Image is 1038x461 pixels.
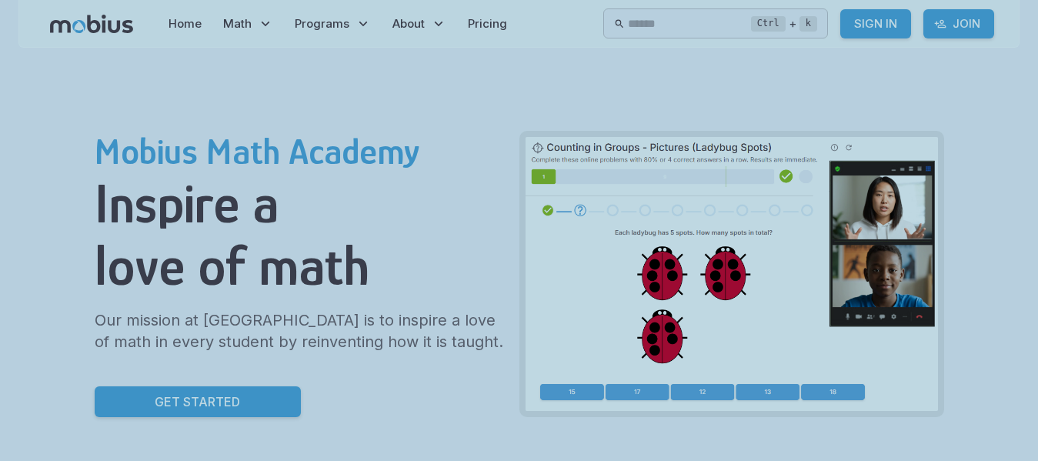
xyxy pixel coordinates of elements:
a: Sign In [840,9,911,38]
img: Grade 2 Class [526,137,938,411]
h2: Mobius Math Academy [95,131,507,172]
p: Get Started [155,393,240,411]
a: Join [923,9,994,38]
a: Get Started [95,386,301,417]
p: Our mission at [GEOGRAPHIC_DATA] is to inspire a love of math in every student by reinventing how... [95,309,507,352]
span: Math [223,15,252,32]
kbd: k [799,16,817,32]
a: Pricing [463,6,512,42]
h1: love of math [95,235,507,297]
span: Programs [295,15,349,32]
kbd: Ctrl [751,16,786,32]
span: About [392,15,425,32]
a: Home [164,6,206,42]
h1: Inspire a [95,172,507,235]
div: + [751,15,817,33]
